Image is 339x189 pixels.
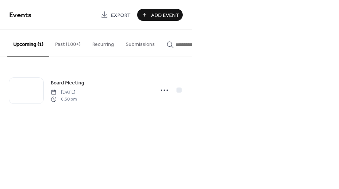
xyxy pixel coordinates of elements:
span: Export [111,11,131,19]
button: Upcoming (1) [7,30,49,57]
span: Events [9,8,32,22]
a: Board Meeting [51,79,84,87]
button: Recurring [86,30,120,56]
button: Add Event [137,9,183,21]
span: 6:30 pm [51,96,77,102]
span: Add Event [151,11,179,19]
button: Submissions [120,30,161,56]
a: Export [97,9,134,21]
span: [DATE] [51,89,77,96]
button: Past (100+) [49,30,86,56]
